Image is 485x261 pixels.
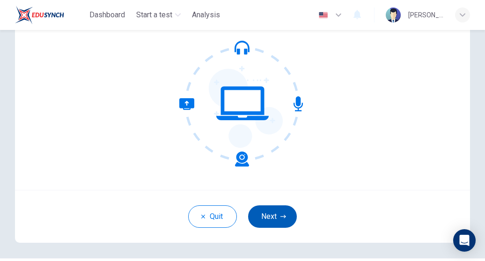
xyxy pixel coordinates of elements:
button: Next [248,205,297,228]
span: Dashboard [89,9,125,21]
button: Quit [188,205,237,228]
span: Start a test [136,9,172,21]
a: EduSynch logo [15,6,86,24]
span: Analysis [192,9,220,21]
button: Dashboard [86,7,129,23]
img: en [317,12,329,19]
img: EduSynch logo [15,6,64,24]
div: Open Intercom Messenger [453,229,476,252]
button: Analysis [188,7,224,23]
button: Start a test [132,7,184,23]
div: [PERSON_NAME] [408,9,444,21]
img: Profile picture [386,7,401,22]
